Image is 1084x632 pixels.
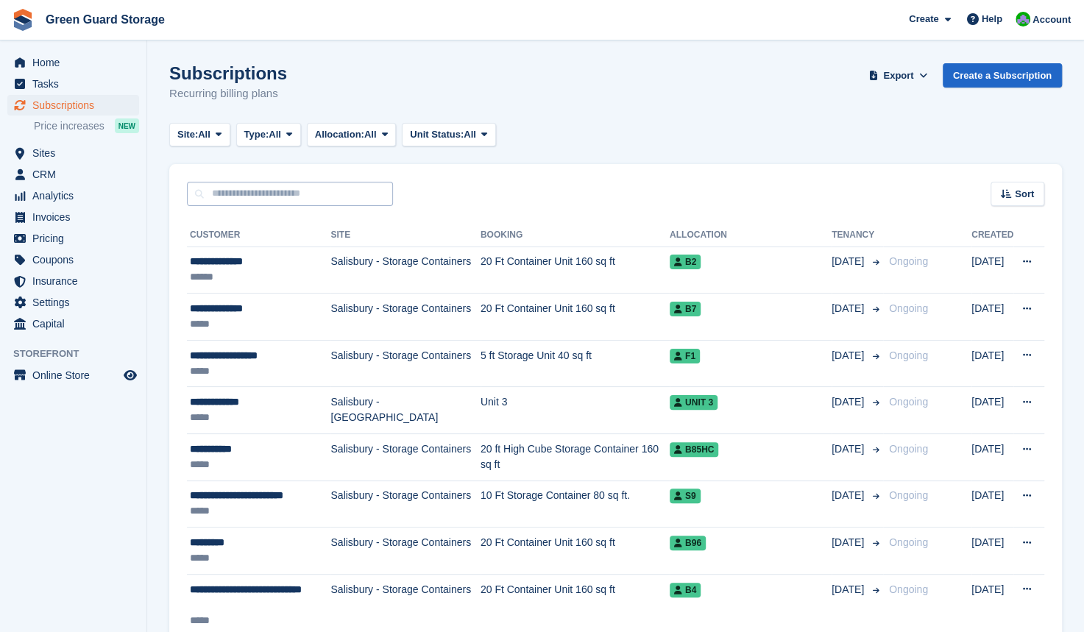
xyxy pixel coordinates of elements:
th: Customer [187,224,330,247]
th: Created [971,224,1013,247]
a: menu [7,313,139,334]
a: menu [7,365,139,386]
span: CRM [32,164,121,185]
span: F1 [670,349,700,363]
span: B96 [670,536,706,550]
h1: Subscriptions [169,63,287,83]
a: menu [7,164,139,185]
span: [DATE] [832,535,867,550]
span: Ongoing [889,255,928,267]
button: Type: All [236,123,301,147]
span: Ongoing [889,583,928,595]
th: Tenancy [832,224,883,247]
a: Green Guard Storage [40,7,171,32]
th: Site [330,224,480,247]
td: Salisbury - Storage Containers [330,246,480,294]
td: [DATE] [971,294,1013,341]
span: Tasks [32,74,121,94]
td: [DATE] [971,528,1013,575]
span: Ongoing [889,443,928,455]
td: 5 ft Storage Unit 40 sq ft [481,340,670,387]
span: All [364,127,377,142]
button: Site: All [169,123,230,147]
span: Site: [177,127,198,142]
a: menu [7,271,139,291]
td: 20 ft High Cube Storage Container 160 sq ft [481,434,670,481]
span: Unit 3 [670,395,718,410]
span: [DATE] [832,348,867,363]
span: Ongoing [889,536,928,548]
p: Recurring billing plans [169,85,287,102]
td: Salisbury - [GEOGRAPHIC_DATA] [330,387,480,434]
span: All [464,127,476,142]
span: Online Store [32,365,121,386]
span: Type: [244,127,269,142]
span: Export [883,68,913,83]
a: menu [7,292,139,313]
span: [DATE] [832,441,867,457]
span: Capital [32,313,121,334]
td: [DATE] [971,434,1013,481]
a: menu [7,185,139,206]
span: B85HC [670,442,718,457]
span: Analytics [32,185,121,206]
th: Allocation [670,224,832,247]
span: Home [32,52,121,73]
td: 20 Ft Container Unit 160 sq ft [481,246,670,294]
span: Ongoing [889,489,928,501]
td: 10 Ft Storage Container 80 sq ft. [481,480,670,528]
span: Create [909,12,938,26]
a: Create a Subscription [943,63,1062,88]
td: 20 Ft Container Unit 160 sq ft [481,294,670,341]
span: Sites [32,143,121,163]
td: 20 Ft Container Unit 160 sq ft [481,528,670,575]
span: Pricing [32,228,121,249]
span: Help [982,12,1002,26]
th: Booking [481,224,670,247]
span: Ongoing [889,349,928,361]
img: stora-icon-8386f47178a22dfd0bd8f6a31ec36ba5ce8667c1dd55bd0f319d3a0aa187defe.svg [12,9,34,31]
td: [DATE] [971,246,1013,294]
span: Price increases [34,119,104,133]
span: S9 [670,489,701,503]
span: B7 [670,302,701,316]
span: Insurance [32,271,121,291]
span: B2 [670,255,701,269]
img: Jonathan Bailey [1016,12,1030,26]
span: Ongoing [889,396,928,408]
span: [DATE] [832,254,867,269]
a: Price increases NEW [34,118,139,134]
span: All [198,127,210,142]
button: Unit Status: All [402,123,495,147]
td: Unit 3 [481,387,670,434]
td: [DATE] [971,340,1013,387]
a: menu [7,95,139,116]
td: Salisbury - Storage Containers [330,434,480,481]
span: B4 [670,583,701,597]
span: Unit Status: [410,127,464,142]
span: [DATE] [832,394,867,410]
span: Sort [1015,187,1034,202]
a: menu [7,228,139,249]
span: [DATE] [832,301,867,316]
a: menu [7,143,139,163]
span: Settings [32,292,121,313]
button: Export [866,63,931,88]
button: Allocation: All [307,123,397,147]
span: Coupons [32,249,121,270]
a: menu [7,74,139,94]
td: Salisbury - Storage Containers [330,480,480,528]
span: Subscriptions [32,95,121,116]
span: [DATE] [832,488,867,503]
span: Storefront [13,347,146,361]
span: Account [1032,13,1071,27]
a: Preview store [121,366,139,384]
a: menu [7,52,139,73]
div: NEW [115,118,139,133]
a: menu [7,249,139,270]
span: All [269,127,281,142]
span: Invoices [32,207,121,227]
span: [DATE] [832,582,867,597]
span: Allocation: [315,127,364,142]
td: Salisbury - Storage Containers [330,294,480,341]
